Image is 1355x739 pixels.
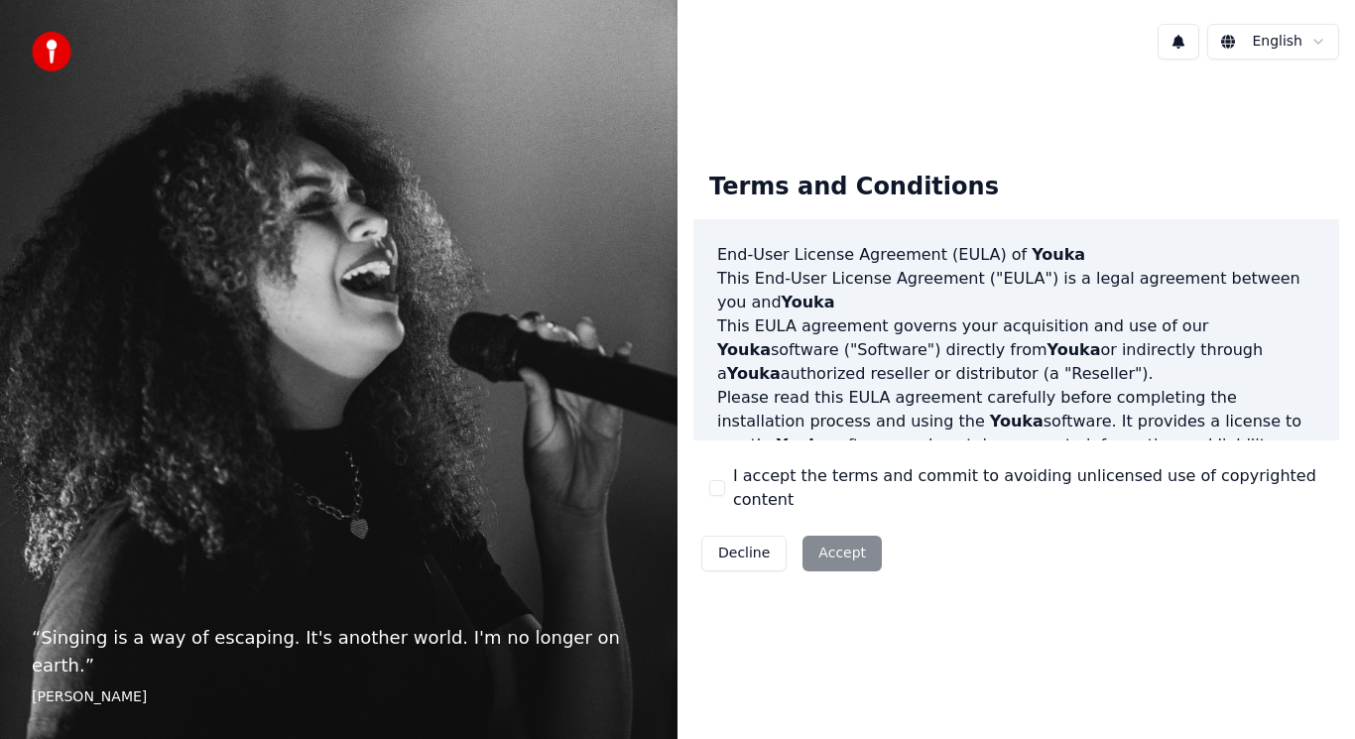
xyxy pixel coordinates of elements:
label: I accept the terms and commit to avoiding unlicensed use of copyrighted content [733,464,1323,512]
img: youka [32,32,71,71]
p: Please read this EULA agreement carefully before completing the installation process and using th... [717,386,1315,481]
div: Terms and Conditions [693,156,1015,219]
p: This End-User License Agreement ("EULA") is a legal agreement between you and [717,267,1315,314]
span: Youka [782,293,835,311]
p: “ Singing is a way of escaping. It's another world. I'm no longer on earth. ” [32,624,646,679]
span: Youka [1047,340,1101,359]
span: Youka [990,412,1044,431]
span: Youka [777,435,830,454]
footer: [PERSON_NAME] [32,687,646,707]
p: This EULA agreement governs your acquisition and use of our software ("Software") directly from o... [717,314,1315,386]
span: Youka [1032,245,1085,264]
h3: End-User License Agreement (EULA) of [717,243,1315,267]
span: Youka [727,364,781,383]
button: Decline [701,536,787,571]
span: Youka [717,340,771,359]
